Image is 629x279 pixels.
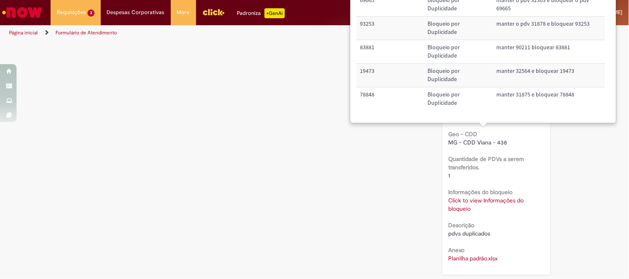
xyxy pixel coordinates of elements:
td: Código Promax - Cliente: 19473 [357,64,425,87]
b: Anexo [449,246,465,254]
td: Motivo do Bloqueio: Bloqueio por Duplicidade [425,17,493,40]
td: Código Promax - Cliente: 78848 [357,87,425,111]
span: More [177,8,190,17]
td: Descrição do Bloqueio: manter 90211 bloquear 83881 [493,40,605,64]
td: Motivo do Bloqueio: Bloqueio por Duplicidade [425,87,493,111]
td: Descrição do Bloqueio: manter o pdv 31878 e bloquear 93253 [493,17,605,40]
b: Quantidade de PDVs a serem transferidos. [449,155,525,171]
a: Formulário de Atendimento [56,29,117,36]
td: Motivo do Bloqueio: Bloqueio por Duplicidade [425,40,493,64]
span: Despesas Corporativas [107,8,165,17]
span: 3 [87,10,95,17]
img: ServiceNow [1,4,44,21]
td: Motivo do Bloqueio: Bloqueio por Duplicidade [425,64,493,87]
span: Requisições [57,8,86,17]
div: Padroniza [237,8,285,18]
td: Código Promax - Cliente: 93253 [357,17,425,40]
b: Geo - CDD [449,130,478,138]
span: pdvs duplicados [449,230,491,237]
img: click_logo_yellow_360x200.png [202,6,225,18]
span: 1 [449,172,451,179]
td: Código Promax - Cliente: 83881 [357,40,425,64]
b: Informações do bloqueio [449,188,513,196]
span: MG - CDD Viana - 438 [449,139,508,146]
a: Página inicial [9,29,38,36]
a: Download de Planilha padrão.xlsx [449,255,498,262]
ul: Trilhas de página [6,25,413,41]
b: Descrição [449,221,475,229]
a: Click to view Informações do bloqueio [449,197,524,212]
td: Descrição do Bloqueio: manter 32564 e bloquear 19473 [493,64,605,87]
td: Descrição do Bloqueio: manter 31875 e bloquear 78848 [493,87,605,111]
p: +GenAi [265,8,285,18]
